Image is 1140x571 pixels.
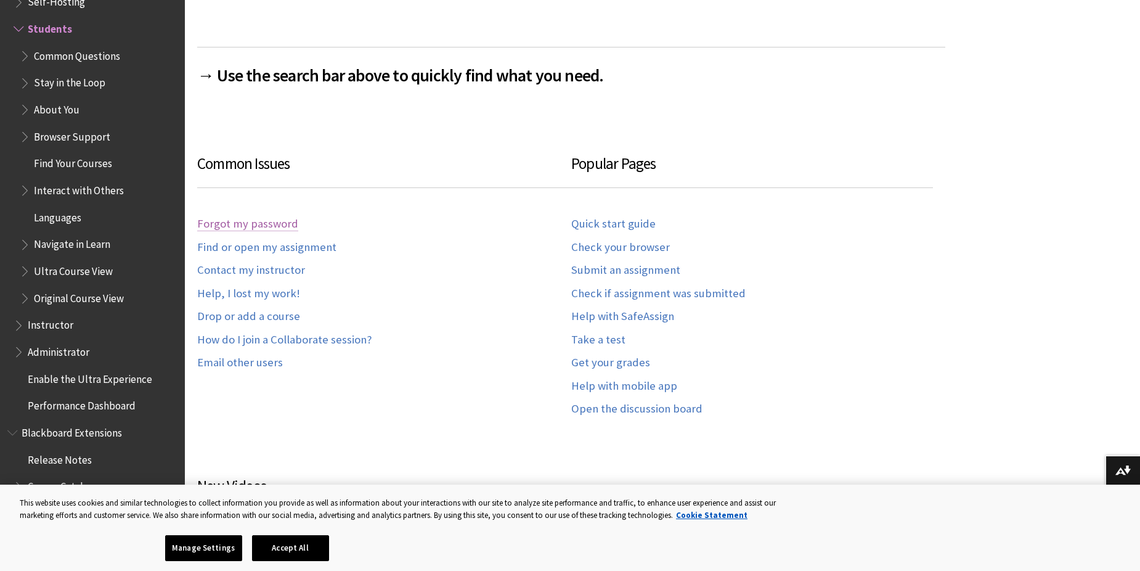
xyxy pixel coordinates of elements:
[28,315,73,332] span: Instructor
[34,99,79,116] span: About You
[197,217,298,231] a: Forgot my password
[165,535,242,561] button: Manage Settings
[571,287,746,301] a: Check if assignment was submitted
[571,356,650,370] a: Get your grades
[197,287,300,301] a: Help, I lost my work!
[571,402,702,416] a: Open the discussion board
[571,217,656,231] a: Quick start guide
[28,477,94,493] span: Course Catalog
[28,342,89,358] span: Administrator
[28,18,72,35] span: Students
[197,152,571,189] h3: Common Issues
[28,396,136,413] span: Performance Dashboard
[28,450,92,466] span: Release Notes
[34,288,124,305] span: Original Course View
[34,180,124,197] span: Interact with Others
[571,310,674,324] a: Help with SafeAssign
[252,535,329,561] button: Accept All
[28,369,152,385] span: Enable the Ultra Experience
[34,46,120,62] span: Common Questions
[571,333,625,347] a: Take a test
[22,422,122,439] span: Blackboard Extensions
[197,475,571,511] h3: New Videos
[676,510,747,520] a: More information about your privacy, opens in a new tab
[34,73,105,89] span: Stay in the Loop
[34,126,110,143] span: Browser Support
[571,240,670,255] a: Check your browser
[20,497,798,521] div: This website uses cookies and similar technologies to collect information you provide as well as ...
[197,240,336,255] a: Find or open my assignment
[34,154,112,170] span: Find Your Courses
[34,234,110,251] span: Navigate in Learn
[197,310,300,324] a: Drop or add a course
[34,207,81,224] span: Languages
[571,263,680,277] a: Submit an assignment
[197,356,283,370] a: Email other users
[197,333,372,347] a: How do I join a Collaborate session?
[571,379,677,393] a: Help with mobile app
[34,261,113,277] span: Ultra Course View
[571,152,933,189] h3: Popular Pages
[197,47,945,88] h2: → Use the search bar above to quickly find what you need.
[197,263,305,277] a: Contact my instructor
